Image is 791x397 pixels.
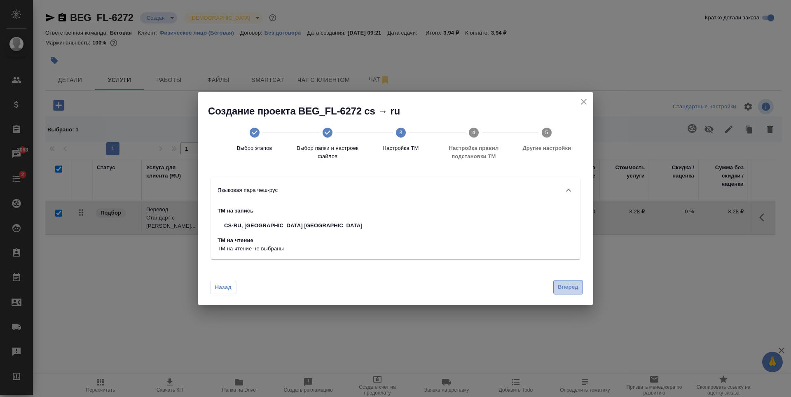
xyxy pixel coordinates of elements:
[224,222,363,230] span: CS-RU, [GEOGRAPHIC_DATA] [GEOGRAPHIC_DATA]
[211,203,580,259] div: Языковая пара чеш-рус
[211,177,580,203] div: Языковая пара чеш-рус
[514,144,580,152] span: Другие настройки
[221,144,288,152] span: Выбор этапов
[578,96,590,108] button: close
[440,144,507,161] span: Настройка правил подстановки TM
[367,144,434,152] span: Настройка ТМ
[294,144,360,161] span: Выбор папки и настроек файлов
[208,105,593,118] h2: Создание проекта BEG_FL-6272 cs → ru
[553,280,583,294] button: Вперед
[210,281,236,294] button: Назад
[218,245,369,253] p: ТМ на чтение не выбраны
[218,186,278,194] p: Языковая пара чеш-рус
[472,129,475,135] text: 4
[215,283,232,292] span: Назад
[399,129,402,135] text: 3
[545,129,548,135] text: 5
[558,283,578,292] span: Вперед
[218,236,369,245] p: ТМ на чтение
[218,207,369,215] p: ТМ на запись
